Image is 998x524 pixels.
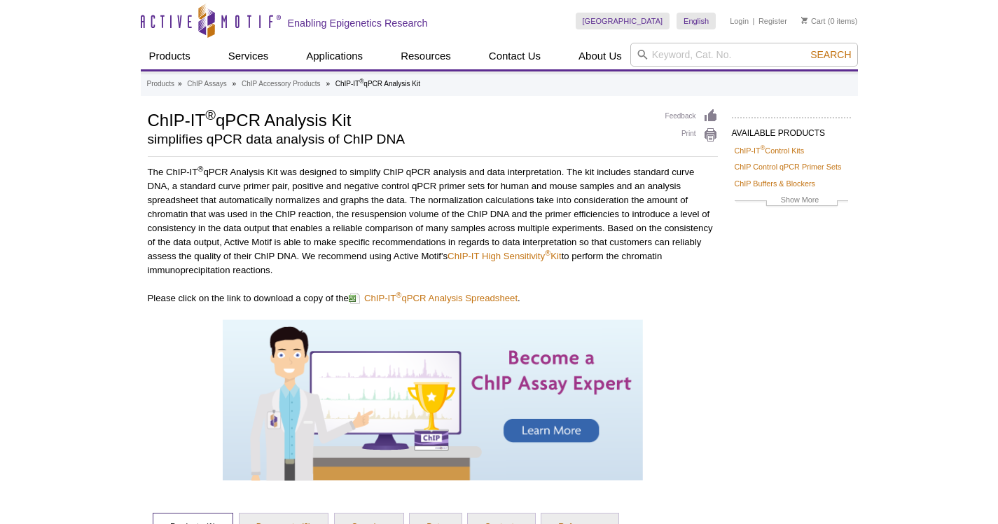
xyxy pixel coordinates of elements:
[735,177,815,190] a: ChIP Buffers & Blockers
[735,193,848,209] a: Show More
[298,43,371,69] a: Applications
[148,291,718,305] p: Please click on the link to download a copy of the .
[187,78,227,90] a: ChIP Assays
[242,78,321,90] a: ChIP Accessory Products
[396,291,401,299] sup: ®
[220,43,277,69] a: Services
[801,16,826,26] a: Cart
[448,251,562,261] a: ChIP-IT High Sensitivity®Kit
[349,291,518,305] a: ChIP-IT®qPCR Analysis Spreadsheet
[665,109,718,124] a: Feedback
[677,13,716,29] a: English
[359,78,363,85] sup: ®
[810,49,851,60] span: Search
[735,144,805,157] a: ChIP-IT®Control Kits
[801,17,808,24] img: Your Cart
[801,13,858,29] li: (0 items)
[758,16,787,26] a: Register
[761,144,765,151] sup: ®
[570,43,630,69] a: About Us
[233,80,237,88] li: »
[223,319,643,481] img: Become a ChIP Assay Expert
[735,160,842,173] a: ChIP Control qPCR Primer Sets
[545,249,550,257] sup: ®
[205,107,216,123] sup: ®
[392,43,459,69] a: Resources
[141,43,199,69] a: Products
[148,165,718,277] p: The ChIP-IT qPCR Analysis Kit was designed to simplify ChIP qPCR analysis and data interpretation...
[148,109,651,130] h1: ChIP-IT qPCR Analysis Kit
[665,127,718,143] a: Print
[806,48,855,61] button: Search
[730,16,749,26] a: Login
[576,13,670,29] a: [GEOGRAPHIC_DATA]
[178,80,182,88] li: »
[147,78,174,90] a: Products
[148,133,651,146] h2: simplifies qPCR data analysis of ChIP DNA
[753,13,755,29] li: |
[732,117,851,142] h2: AVAILABLE PRODUCTS
[197,165,203,173] sup: ®
[326,80,330,88] li: »
[335,80,420,88] li: ChIP-IT qPCR Analysis Kit
[630,43,858,67] input: Keyword, Cat. No.
[288,17,428,29] h2: Enabling Epigenetics Research
[480,43,549,69] a: Contact Us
